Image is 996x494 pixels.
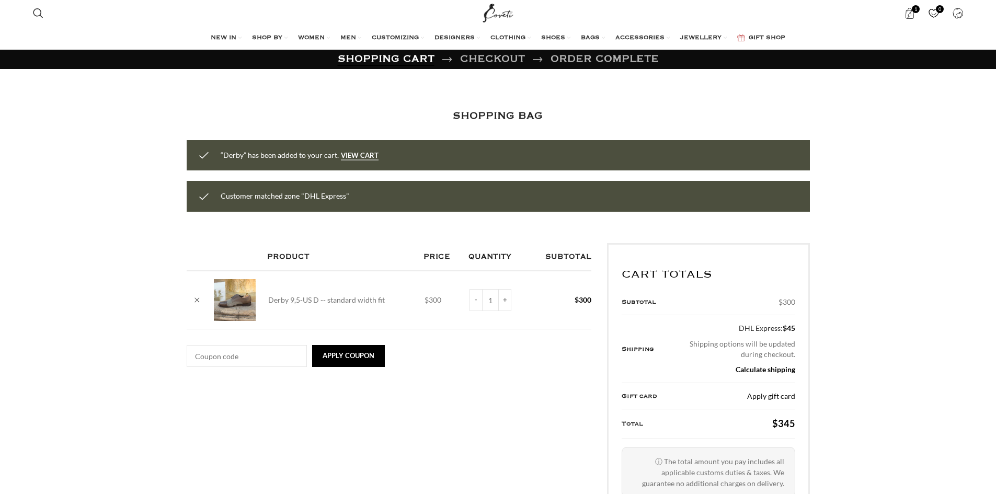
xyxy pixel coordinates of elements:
span: $ [779,297,783,306]
span: NEW IN [211,34,236,42]
span: SHOES [541,34,565,42]
div: “Derby” has been added to your cart. [187,140,810,170]
span: Order complete [551,50,659,68]
a: Remove Derby 9,5-US D -- standard width fit from cart [189,292,205,308]
a: ACCESSORIES [615,28,670,49]
th: Gift card [622,383,672,409]
a: GIFT SHOP [737,28,785,49]
bdi: 300 [779,297,795,306]
h1: SHOPPING BAG [453,108,543,124]
th: Subtotal [622,289,672,315]
span: GIFT SHOP [749,34,785,42]
h2: Cart totals [622,268,795,281]
a: MEN [340,28,361,49]
input: + [498,289,511,311]
span: ACCESSORIES [615,34,665,42]
span: MEN [340,34,356,42]
th: Subtotal [529,243,591,271]
span: 0 [936,5,944,13]
img: GiftBag [737,35,745,41]
a: 0 [923,3,944,24]
img: 2969_thumb.jpg [214,279,256,321]
p: Shipping options will be updated during checkout. [679,339,795,359]
span: $ [783,324,787,332]
span: Checkout [460,55,525,63]
a: Site logo [480,8,516,17]
span: Shopping cart [338,55,434,63]
span: $ [772,418,778,429]
a: CUSTOMIZING [372,28,424,49]
th: Price [418,243,463,271]
div: Customer matched zone "DHL Express" [187,181,810,211]
a: DESIGNERS [434,28,480,49]
bdi: 300 [425,295,441,304]
input: Coupon code [187,345,307,367]
th: Quantity [463,243,529,271]
label: DHL Express: [679,323,795,334]
a: Shopping cart [338,50,434,68]
span: BAGS [581,34,600,42]
bdi: 345 [772,418,795,429]
a: JEWELLERY [680,28,727,49]
a: CLOTHING [490,28,531,49]
a: Apply gift card [747,391,795,401]
a: Calculate shipping [736,365,795,374]
a: BAGS [581,28,605,49]
span: 1 [912,5,920,13]
button: Apply coupon [312,345,385,367]
td: Derby 9,5-US D -- standard width fit [262,271,419,329]
div: My Wishlist [923,3,944,24]
a: 1 [899,3,920,24]
th: Total [622,409,672,439]
a: Checkout [460,50,525,68]
a: View cart [341,152,379,161]
th: Product [262,243,419,271]
a: Search [28,3,49,24]
input: Product quantity [483,289,498,311]
bdi: 300 [575,295,591,304]
span: $ [425,295,429,304]
a: WOMEN [298,28,330,49]
bdi: 45 [783,324,795,332]
span: DESIGNERS [434,34,475,42]
span: CLOTHING [490,34,525,42]
a: SHOP BY [252,28,288,49]
input: - [470,289,483,311]
span: CUSTOMIZING [372,34,419,42]
span: WOMEN [298,34,325,42]
div: Main navigation [28,28,969,49]
span: $ [575,295,579,304]
a: SHOES [541,28,570,49]
a: NEW IN [211,28,242,49]
span: SHOP BY [252,34,282,42]
th: Shipping [622,315,672,383]
span: JEWELLERY [680,34,722,42]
